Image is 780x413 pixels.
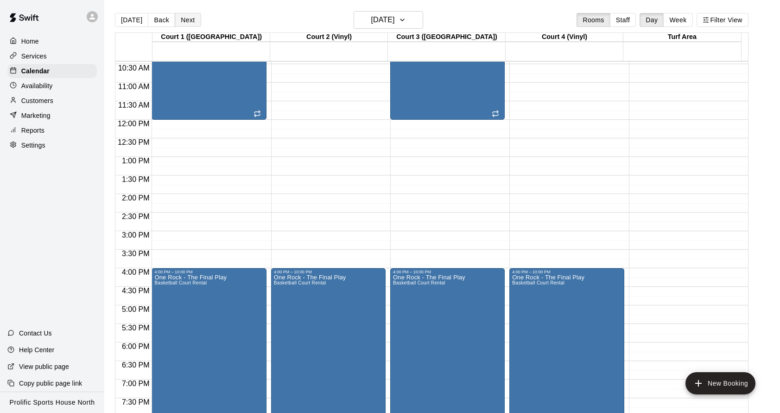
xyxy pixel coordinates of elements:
[388,33,506,42] div: Court 3 ([GEOGRAPHIC_DATA])
[120,213,152,220] span: 2:30 PM
[393,270,502,274] div: 4:00 PM – 10:00 PM
[120,231,152,239] span: 3:00 PM
[21,96,53,105] p: Customers
[21,81,53,90] p: Availability
[7,34,97,48] a: Home
[371,13,394,26] h6: [DATE]
[21,37,39,46] p: Home
[21,52,47,61] p: Services
[492,110,499,117] span: Recurring event
[270,33,388,42] div: Court 2 (Vinyl)
[7,64,97,78] a: Calendar
[116,64,152,72] span: 10:30 AM
[148,13,175,27] button: Back
[623,33,741,42] div: Turf Area
[7,109,97,123] a: Marketing
[21,111,51,120] p: Marketing
[512,280,564,285] span: Basketball Court Rental
[120,157,152,165] span: 1:00 PM
[685,372,755,394] button: add
[120,380,152,387] span: 7:00 PM
[152,33,270,42] div: Court 1 ([GEOGRAPHIC_DATA])
[19,329,52,338] p: Contact Us
[610,13,636,27] button: Staff
[116,83,152,90] span: 11:00 AM
[120,268,152,276] span: 4:00 PM
[120,175,152,183] span: 1:30 PM
[7,94,97,108] a: Customers
[7,49,97,63] a: Services
[152,8,266,120] div: 9:00 AM – 12:00 PM: Summer Camp
[254,110,261,117] span: Recurring event
[21,141,45,150] p: Settings
[120,398,152,406] span: 7:30 PM
[640,13,664,27] button: Day
[175,13,201,27] button: Next
[577,13,610,27] button: Rooms
[116,101,152,109] span: 11:30 AM
[697,13,748,27] button: Filter View
[19,345,54,355] p: Help Center
[120,361,152,369] span: 6:30 PM
[390,8,505,120] div: 9:00 AM – 12:00 PM: Summer Camp
[7,123,97,137] a: Reports
[506,33,623,42] div: Court 4 (Vinyl)
[115,138,152,146] span: 12:30 PM
[120,194,152,202] span: 2:00 PM
[663,13,692,27] button: Week
[274,280,326,285] span: Basketball Court Rental
[154,280,207,285] span: Basketball Court Rental
[7,138,97,152] a: Settings
[120,342,152,350] span: 6:00 PM
[115,120,152,128] span: 12:00 PM
[21,66,50,76] p: Calendar
[393,280,445,285] span: Basketball Court Rental
[10,398,95,407] p: Prolific Sports House North
[115,13,148,27] button: [DATE]
[154,270,263,274] div: 4:00 PM – 10:00 PM
[21,126,44,135] p: Reports
[354,11,423,29] button: [DATE]
[7,79,97,93] a: Availability
[120,324,152,332] span: 5:30 PM
[19,379,82,388] p: Copy public page link
[120,287,152,295] span: 4:30 PM
[274,270,383,274] div: 4:00 PM – 10:00 PM
[120,250,152,258] span: 3:30 PM
[19,362,69,371] p: View public page
[512,270,621,274] div: 4:00 PM – 10:00 PM
[120,305,152,313] span: 5:00 PM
